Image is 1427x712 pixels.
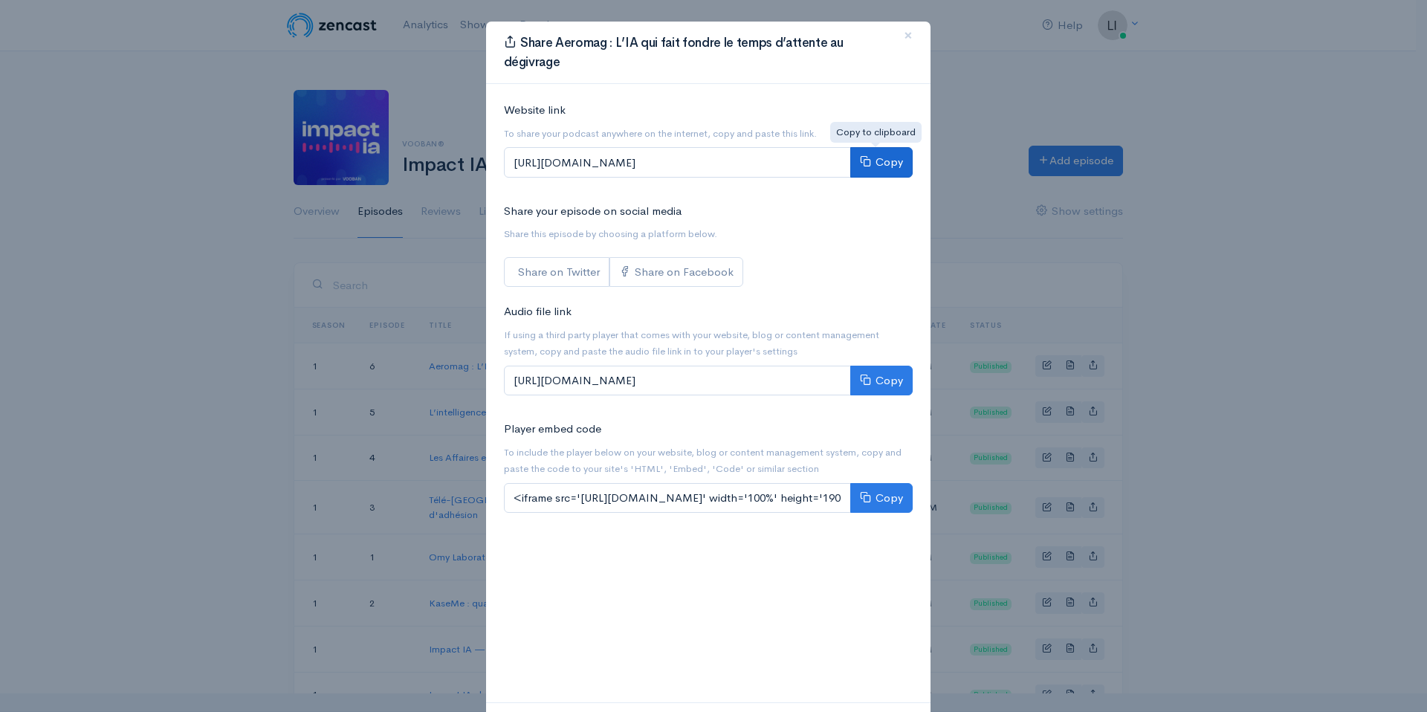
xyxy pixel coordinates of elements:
[830,122,922,143] div: Copy to clipboard
[504,366,851,396] input: [URL][DOMAIN_NAME]
[609,257,743,288] a: Share on Facebook
[504,257,609,288] a: Share on Twitter
[886,16,931,56] button: Close
[504,127,817,140] small: To share your podcast anywhere on the internet, copy and paste this link.
[850,483,913,514] button: Copy
[504,257,743,288] div: Social sharing links
[504,446,902,476] small: To include the player below on your website, blog or content management system, copy and paste th...
[504,102,566,119] label: Website link
[504,303,572,320] label: Audio file link
[504,483,851,514] input: <iframe src='[URL][DOMAIN_NAME]' width='100%' height='190' frameborder='0' scrolling='no' seamles...
[850,147,913,178] button: Copy
[504,421,601,438] label: Player embed code
[504,35,844,70] span: Share Aeromag : L’IA qui fait fondre le temps d’attente au dégivrage
[850,366,913,396] button: Copy
[904,25,913,46] span: ×
[504,203,682,220] label: Share your episode on social media
[504,147,851,178] input: [URL][DOMAIN_NAME]
[504,227,717,240] small: Share this episode by choosing a platform below.
[504,329,879,358] small: If using a third party player that comes with your website, blog or content management system, co...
